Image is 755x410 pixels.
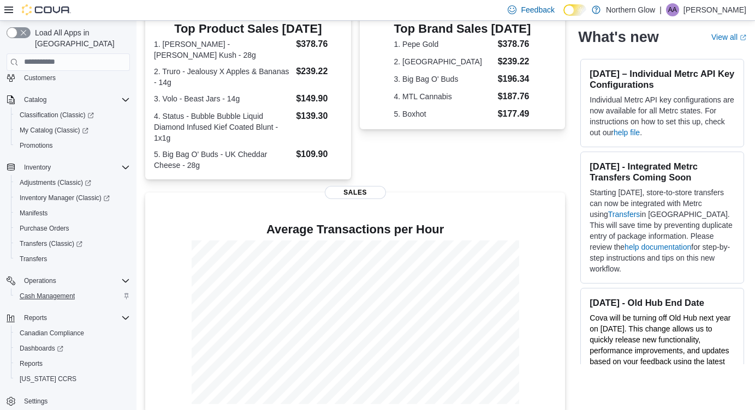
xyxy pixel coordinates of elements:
[24,276,56,285] span: Operations
[15,357,47,370] a: Reports
[11,251,134,267] button: Transfers
[20,239,82,248] span: Transfers (Classic)
[15,222,130,235] span: Purchase Orders
[2,393,134,409] button: Settings
[11,138,134,153] button: Promotions
[578,28,658,46] h2: What's new
[2,273,134,288] button: Operations
[15,139,57,152] a: Promotions
[11,123,134,138] a: My Catalog (Classic)
[24,74,56,82] span: Customers
[740,34,746,41] svg: External link
[15,108,130,122] span: Classification (Classic)
[20,224,69,233] span: Purchase Orders
[24,163,51,172] span: Inventory
[11,190,134,206] a: Inventory Manager (Classic)
[590,94,735,138] p: Individual Metrc API key configurations are now available for all Metrc states. For instructions ...
[498,90,531,103] dd: $187.76
[296,38,342,51] dd: $378.76
[498,55,531,68] dd: $239.22
[11,107,134,123] a: Classification (Classic)
[11,221,134,236] button: Purchase Orders
[20,344,63,353] span: Dashboards
[394,108,494,119] dt: 5. Boxhot
[24,397,47,406] span: Settings
[15,176,96,189] a: Adjustments (Classic)
[15,237,130,250] span: Transfers (Classic)
[2,70,134,86] button: Customers
[20,161,55,174] button: Inventory
[11,288,134,304] button: Cash Management
[15,342,130,355] span: Dashboards
[31,27,130,49] span: Load All Apps in [GEOGRAPHIC_DATA]
[296,65,342,78] dd: $239.22
[154,149,292,171] dt: 5. Big Bag O' Buds - UK Cheddar Cheese - 28g
[20,93,51,106] button: Catalog
[20,209,47,218] span: Manifests
[296,148,342,161] dd: $109.90
[15,290,130,303] span: Cash Management
[15,139,130,152] span: Promotions
[625,243,691,251] a: help documentation
[154,22,342,35] h3: Top Product Sales [DATE]
[11,175,134,190] a: Adjustments (Classic)
[15,176,130,189] span: Adjustments (Classic)
[20,375,76,383] span: [US_STATE] CCRS
[20,161,130,174] span: Inventory
[498,73,531,86] dd: $196.34
[394,91,494,102] dt: 4. MTL Cannabis
[154,66,292,88] dt: 2. Truro - Jealousy X Apples & Bananas - 14g
[20,311,130,324] span: Reports
[296,110,342,123] dd: $139.30
[325,186,386,199] span: Sales
[15,191,114,204] a: Inventory Manager (Classic)
[606,3,655,16] p: Northern Glow
[15,124,130,137] span: My Catalog (Classic)
[15,252,51,266] a: Transfers
[15,207,130,220] span: Manifests
[20,329,84,337] span: Canadian Compliance
[15,124,93,137] a: My Catalog (Classic)
[590,187,735,274] p: Starting [DATE], store-to-store transfers can now be integrated with Metrc using in [GEOGRAPHIC_D...
[154,111,292,143] dt: 4. Status - Bubble Bubble Liquid Diamond Infused Kief Coated Blunt - 1x1g
[15,237,87,250] a: Transfers (Classic)
[20,274,61,287] button: Operations
[590,68,735,90] h3: [DATE] – Individual Metrc API Key Configurations
[15,372,81,385] a: [US_STATE] CCRS
[2,310,134,325] button: Reports
[154,223,556,236] h4: Average Transactions per Hour
[563,4,586,16] input: Dark Mode
[20,292,75,300] span: Cash Management
[2,92,134,107] button: Catalog
[15,191,130,204] span: Inventory Manager (Classic)
[15,327,130,340] span: Canadian Compliance
[15,252,130,266] span: Transfers
[394,39,494,50] dt: 1. Pepe Gold
[15,327,88,340] a: Canadian Compliance
[2,160,134,175] button: Inventory
[20,311,51,324] button: Reports
[20,359,43,368] span: Reports
[20,394,130,408] span: Settings
[498,38,531,51] dd: $378.76
[296,92,342,105] dd: $149.90
[498,107,531,120] dd: $177.49
[394,56,494,67] dt: 2. [GEOGRAPHIC_DATA]
[15,207,52,220] a: Manifests
[666,3,679,16] div: Alison Albert
[20,111,94,119] span: Classification (Classic)
[608,210,640,219] a: Transfers
[11,356,134,371] button: Reports
[20,71,130,85] span: Customers
[20,194,110,202] span: Inventory Manager (Classic)
[20,141,53,150] span: Promotions
[20,126,88,135] span: My Catalog (Classic)
[15,357,130,370] span: Reports
[668,3,677,16] span: AA
[15,290,79,303] a: Cash Management
[15,222,74,235] a: Purchase Orders
[20,93,130,106] span: Catalog
[11,325,134,341] button: Canadian Compliance
[683,3,746,16] p: [PERSON_NAME]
